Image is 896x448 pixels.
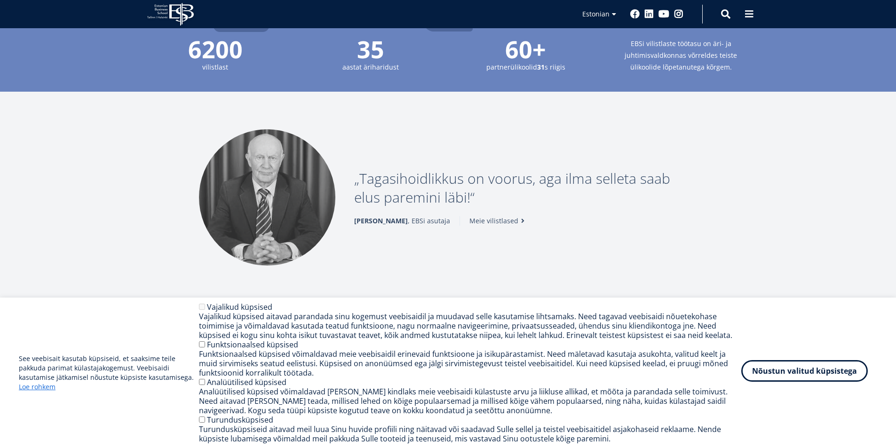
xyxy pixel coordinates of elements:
[199,349,741,377] div: Funktsionaalsed küpsised võimaldavad meie veebisaidil erinevaid funktsioone ja isikupärastamist. ...
[458,61,594,73] small: partnerülikoolid s riigis
[354,216,408,225] strong: [PERSON_NAME]
[19,354,199,392] p: See veebisait kasutab küpsiseid, et saaksime teile pakkuda parimat külastajakogemust. Veebisaidi ...
[19,382,56,392] a: Loe rohkem
[674,9,683,19] a: Instagram
[458,38,594,61] span: 60+
[199,424,741,443] div: Turundusküpsiseid aitavad meil luua Sinu huvide profiili ning näitavad või saadavad Sulle sellel ...
[199,129,335,266] img: Madis Habakuk
[147,61,284,73] small: vilistlast
[207,377,286,387] label: Analüütilised küpsised
[207,339,298,350] label: Funktsionaalsed küpsised
[644,9,654,19] a: Linkedin
[302,61,439,73] small: aastat äriharidust
[199,312,741,340] div: Vajalikud küpsised aitavad parandada sinu kogemust veebisaidil ja muudavad selle kasutamise lihts...
[658,9,669,19] a: Youtube
[741,360,868,382] button: Nõustun valitud küpsistega
[613,38,749,73] small: EBSi vilistlaste töötasu on äri- ja juhtimisvaldkonnas võrreldes teiste ülikoolide lõpetanutega k...
[207,415,273,425] label: Turundusküpsised
[354,216,450,226] span: , EBSi asutaja
[630,9,640,19] a: Facebook
[354,169,698,207] p: Tagasihoidlikkus on voorus, aga ilma selleta saab elus paremini läbi!
[199,387,741,415] div: Analüütilised küpsised võimaldavad [PERSON_NAME] kindlaks meie veebisaidi külastuste arvu ja liik...
[469,216,528,226] a: Meie vilistlased
[537,63,545,71] strong: 31
[302,38,439,61] span: 35
[147,38,284,61] span: 6200
[207,302,272,312] label: Vajalikud küpsised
